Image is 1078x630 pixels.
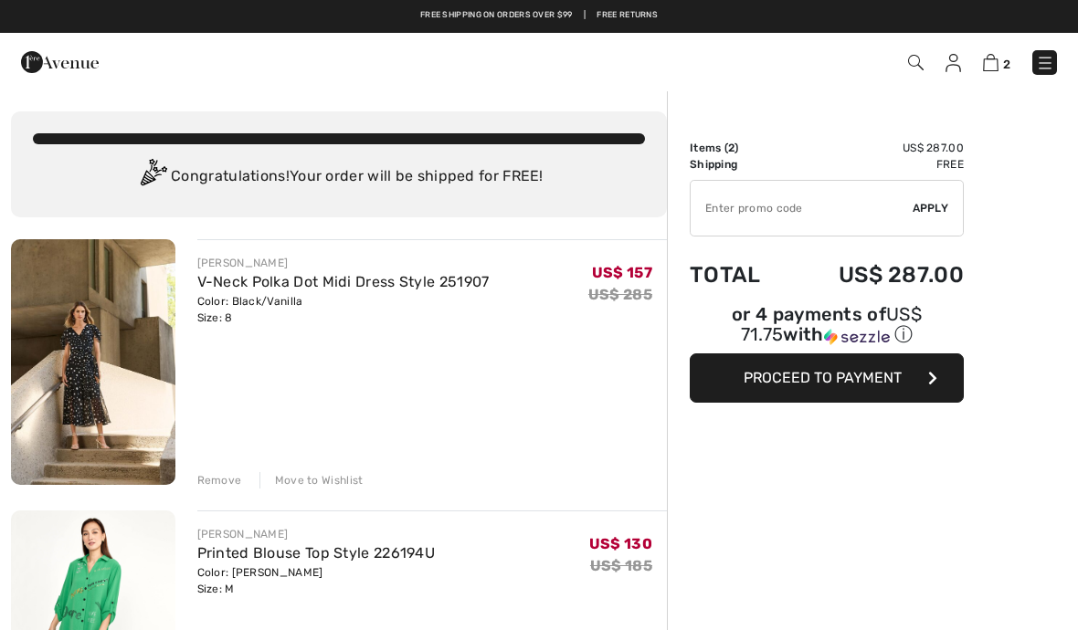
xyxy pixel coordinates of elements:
[824,329,890,345] img: Sezzle
[197,273,490,290] a: V-Neck Polka Dot Midi Dress Style 251907
[197,526,436,542] div: [PERSON_NAME]
[420,9,573,22] a: Free shipping on orders over $99
[744,369,902,386] span: Proceed to Payment
[588,286,652,303] s: US$ 285
[788,156,964,173] td: Free
[197,472,242,488] div: Remove
[11,239,175,485] img: V-Neck Polka Dot Midi Dress Style 251907
[197,544,436,562] a: Printed Blouse Top Style 226194U
[589,535,652,552] span: US$ 130
[592,264,652,281] span: US$ 157
[197,255,490,271] div: [PERSON_NAME]
[33,159,645,195] div: Congratulations! Your order will be shipped for FREE!
[691,181,913,236] input: Promo code
[908,55,924,70] img: Search
[690,244,788,306] td: Total
[197,293,490,326] div: Color: Black/Vanilla Size: 8
[590,557,652,574] s: US$ 185
[946,54,961,72] img: My Info
[690,156,788,173] td: Shipping
[690,306,964,347] div: or 4 payments of with
[21,52,99,69] a: 1ère Avenue
[259,472,364,488] div: Move to Wishlist
[1003,58,1010,71] span: 2
[913,200,949,216] span: Apply
[728,142,735,154] span: 2
[21,44,99,80] img: 1ère Avenue
[788,140,964,156] td: US$ 287.00
[1036,54,1054,72] img: Menu
[741,303,922,345] span: US$ 71.75
[134,159,171,195] img: Congratulation2.svg
[584,9,586,22] span: |
[983,54,999,71] img: Shopping Bag
[983,51,1010,73] a: 2
[197,564,436,597] div: Color: [PERSON_NAME] Size: M
[597,9,658,22] a: Free Returns
[690,353,964,403] button: Proceed to Payment
[690,140,788,156] td: Items ( )
[690,306,964,353] div: or 4 payments ofUS$ 71.75withSezzle Click to learn more about Sezzle
[788,244,964,306] td: US$ 287.00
